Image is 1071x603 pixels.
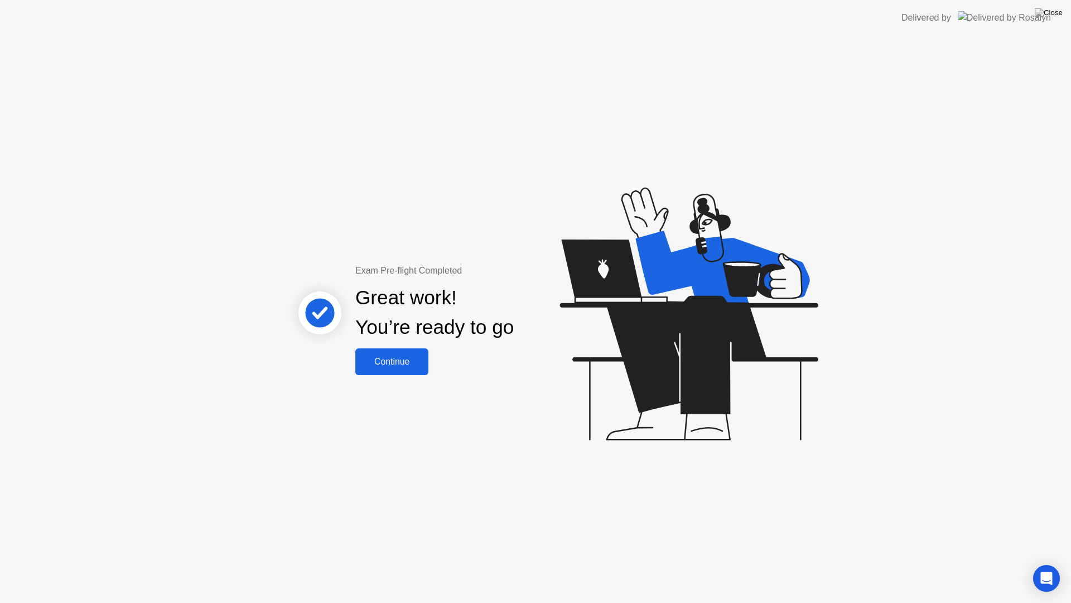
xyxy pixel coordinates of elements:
div: Exam Pre-flight Completed [355,264,586,277]
img: Delivered by Rosalyn [958,11,1051,24]
div: Great work! You’re ready to go [355,283,514,342]
div: Continue [359,357,425,367]
button: Continue [355,348,428,375]
div: Delivered by [901,11,951,25]
img: Close [1035,8,1063,17]
div: Open Intercom Messenger [1033,565,1060,592]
